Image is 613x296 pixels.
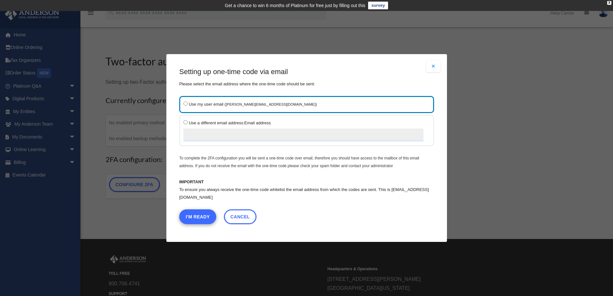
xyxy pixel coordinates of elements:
[189,102,317,107] span: Use my user email ( )
[183,101,188,106] input: Use my user email ([PERSON_NAME][EMAIL_ADDRESS][DOMAIN_NAME])
[179,179,204,184] b: IMPORTANT
[179,67,434,77] h3: Setting up one-time code via email
[189,120,244,125] span: Use a different email address:
[179,154,434,170] p: To complete the 2FA configuration you will be sent a one-time code over email, therefore you shou...
[183,119,423,141] label: Email address
[183,129,423,141] input: Use a different email address:Email address
[224,209,256,224] a: Cancel
[179,209,216,224] button: I'm Ready
[426,61,441,72] button: Close modal
[179,186,434,201] p: To ensure you always receive the one-time code whitelist the email address from which the codes a...
[179,80,434,88] p: Please select the email address where the one-time code should be sent:
[183,120,188,124] input: Use a different email address:Email address
[225,2,366,9] div: Get a chance to win 6 months of Platinum for free just by filling out this
[368,2,388,9] a: survey
[226,102,315,106] small: [PERSON_NAME][EMAIL_ADDRESS][DOMAIN_NAME]
[607,1,611,5] div: close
